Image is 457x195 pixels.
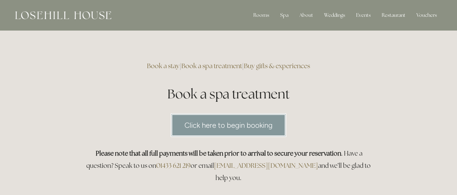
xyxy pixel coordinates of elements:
[412,9,442,21] a: Vouchers
[83,147,374,184] h3: . Have a question? Speak to us on or email and we’ll be glad to help you.
[147,62,180,70] a: Book a stay
[275,9,293,21] div: Spa
[248,9,274,21] div: Rooms
[83,85,374,103] h1: Book a spa treatment
[214,161,318,170] a: [EMAIL_ADDRESS][DOMAIN_NAME]
[181,62,242,70] a: Book a spa treatment
[156,161,191,170] a: 01433 621 219
[96,149,341,157] strong: Please note that all full payments will be taken prior to arrival to secure your reservation
[295,9,318,21] div: About
[377,9,410,21] div: Restaurant
[244,62,310,70] a: Buy gifts & experiences
[15,11,111,19] img: Losehill House
[83,60,374,72] h3: | |
[351,9,376,21] div: Events
[319,9,350,21] div: Weddings
[171,113,286,137] a: Click here to begin booking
